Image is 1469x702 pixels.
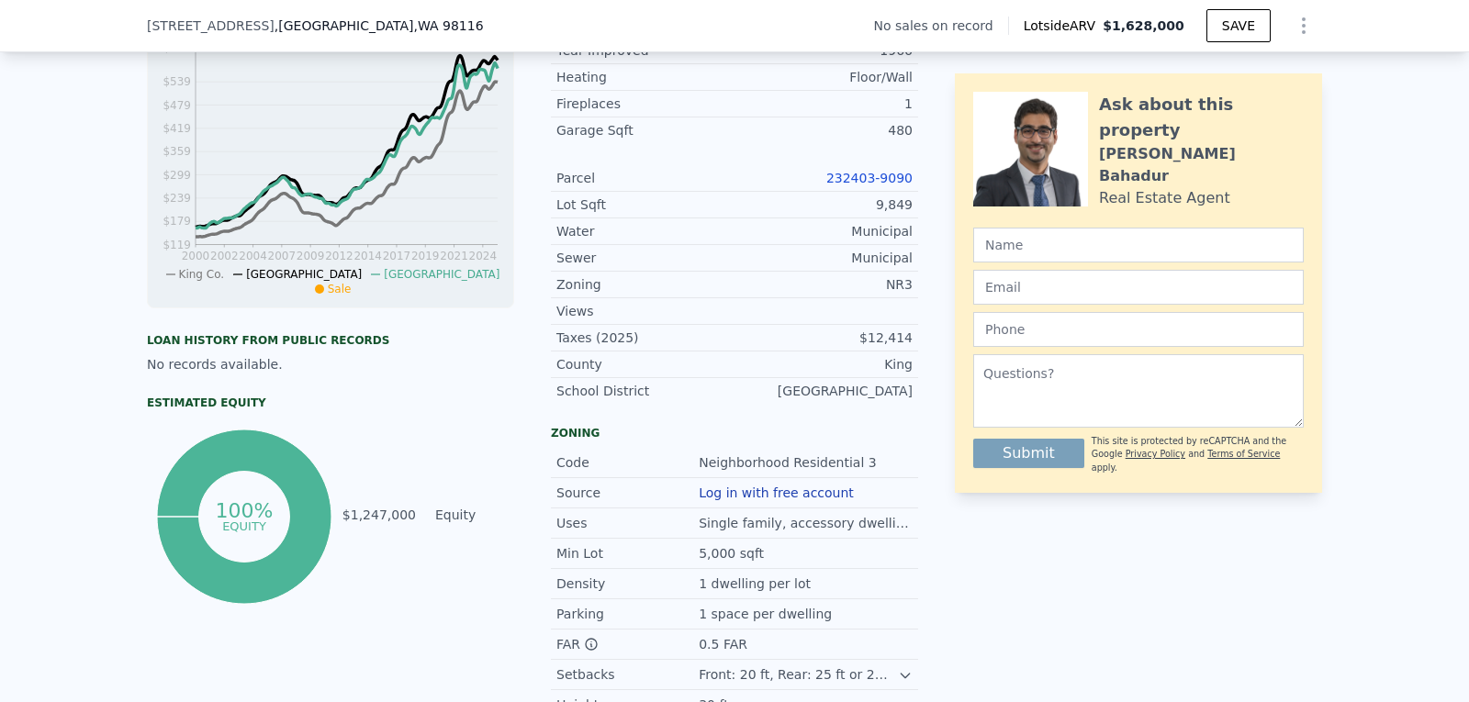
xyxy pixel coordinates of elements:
div: 1 space per dwelling [699,605,835,623]
tspan: 2000 [182,250,210,262]
div: Water [556,222,734,240]
tspan: 2009 [297,250,325,262]
span: King Co. [179,268,225,281]
tspan: 2014 [353,250,382,262]
div: Floor/Wall [734,68,913,86]
div: Zoning [556,275,734,294]
div: Sewer [556,249,734,267]
div: Source [556,484,699,502]
div: Parking [556,605,699,623]
div: 1 [734,95,913,113]
div: [GEOGRAPHIC_DATA] [734,382,913,400]
tspan: $627 [163,41,191,54]
tspan: $539 [163,75,191,88]
tspan: 2024 [469,250,498,262]
div: Setbacks [556,665,699,684]
div: 9,849 [734,195,913,214]
tspan: $479 [163,99,191,112]
div: School District [556,382,734,400]
tspan: $359 [163,145,191,158]
span: $1,628,000 [1103,18,1184,33]
button: SAVE [1206,9,1271,42]
button: Show Options [1285,7,1322,44]
span: [GEOGRAPHIC_DATA] [246,268,362,281]
tspan: 2017 [383,250,411,262]
tspan: $239 [163,192,191,205]
input: Phone [973,312,1304,347]
div: Municipal [734,222,913,240]
div: Loan history from public records [147,333,514,348]
span: [STREET_ADDRESS] [147,17,275,35]
tspan: $119 [163,239,191,251]
span: Lotside ARV [1024,17,1103,35]
a: 232403-9090 [826,171,913,185]
div: 480 [734,121,913,139]
tspan: 2012 [325,250,353,262]
a: Privacy Policy [1126,449,1185,459]
div: Views [556,302,734,320]
tspan: 2021 [440,250,468,262]
tspan: $299 [163,169,191,182]
tspan: 2019 [411,250,440,262]
div: 0.5 FAR [699,635,751,653]
div: Taxes (2025) [556,329,734,347]
input: Email [973,270,1304,305]
div: 5,000 sqft [699,544,768,563]
div: King [734,355,913,373]
div: Garage Sqft [556,121,734,139]
div: No records available. [147,355,514,373]
button: Submit [973,439,1084,468]
span: [GEOGRAPHIC_DATA] [384,268,499,281]
div: County [556,355,734,373]
div: Neighborhood Residential 3 [699,453,880,472]
div: Uses [556,514,699,532]
div: Lot Sqft [556,195,734,214]
div: [PERSON_NAME] Bahadur [1099,143,1304,187]
div: Heating [556,68,734,86]
div: Real Estate Agent [1099,187,1230,209]
div: No sales on record [874,17,1008,35]
div: Front: 20 ft, Rear: 25 ft or 20% of lot depth (min. 10 ft), Side: 5 ft [699,665,898,684]
div: Municipal [734,249,913,267]
div: Fireplaces [556,95,734,113]
div: Density [556,574,699,593]
div: Single family, accessory dwellings. [699,514,913,532]
div: NR3 [734,275,913,294]
tspan: 2007 [268,250,297,262]
div: Zoning [551,426,918,440]
div: Ask about this property [1099,92,1304,143]
span: , WA 98116 [413,18,483,33]
tspan: 2002 [210,250,239,262]
div: Parcel [556,169,734,187]
tspan: 2004 [239,250,267,262]
td: Equity [432,505,514,525]
div: Code [556,453,699,472]
div: 1 dwelling per lot [699,574,814,593]
span: Sale [328,283,352,295]
button: Log in with free account [699,485,854,500]
div: Min Lot [556,544,699,563]
input: Name [973,228,1304,262]
tspan: equity [222,518,266,532]
a: Terms of Service [1207,449,1280,459]
td: $1,247,000 [342,505,417,525]
div: This site is protected by reCAPTCHA and the Google and apply. [1092,435,1304,474]
div: Estimated Equity [147,396,514,410]
tspan: $419 [163,122,191,135]
tspan: 100% [215,499,273,522]
div: FAR [556,635,699,653]
tspan: $179 [163,215,191,228]
div: $12,414 [734,329,913,347]
span: , [GEOGRAPHIC_DATA] [275,17,484,35]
